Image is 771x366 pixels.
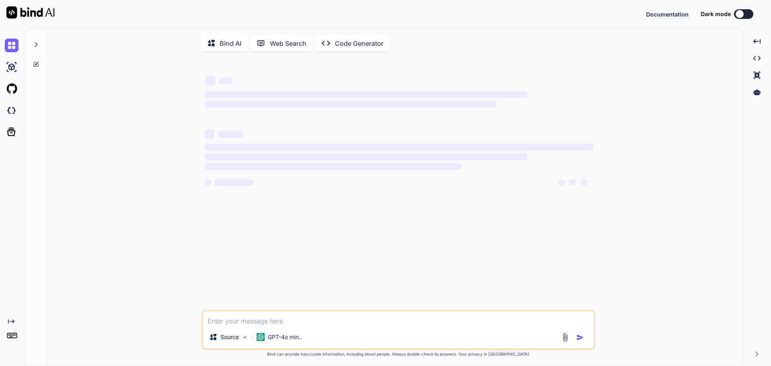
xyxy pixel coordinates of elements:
[205,153,527,160] span: ‌
[220,333,239,341] p: Source
[270,39,306,48] p: Web Search
[241,334,248,341] img: Pick Models
[561,333,570,342] img: attachment
[205,163,461,170] span: ‌
[576,333,584,341] img: icon
[5,104,18,117] img: darkCloudIdeIcon
[205,129,214,139] span: ‌
[335,39,383,48] p: Code Generator
[268,333,302,341] p: GPT-4o min..
[646,11,689,18] span: Documentation
[202,351,595,357] p: Bind can provide inaccurate information, including about people. Always double-check its answers....
[558,179,565,186] span: ‌
[257,333,265,341] img: GPT-4o mini
[701,10,731,18] span: Dark mode
[581,179,587,186] span: ‌
[5,60,18,74] img: ai-studio
[219,78,232,84] span: ‌
[6,6,55,18] img: Bind AI
[205,144,594,150] span: ‌
[569,179,576,186] span: ‌
[205,179,211,186] span: ‌
[218,131,243,137] span: ‌
[646,10,689,18] button: Documentation
[205,91,527,98] span: ‌
[205,101,496,107] span: ‌
[205,75,216,86] span: ‌
[214,179,253,186] span: ‌
[220,39,241,48] p: Bind AI
[5,82,18,96] img: githubLight
[5,39,18,52] img: chat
